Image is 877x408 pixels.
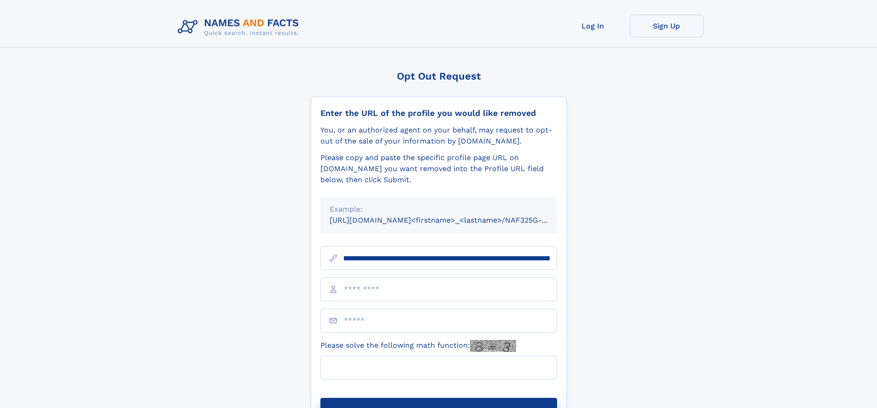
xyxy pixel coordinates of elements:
[311,70,567,82] div: Opt Out Request
[174,15,307,40] img: Logo Names and Facts
[630,15,703,37] a: Sign Up
[320,152,557,185] div: Please copy and paste the specific profile page URL on [DOMAIN_NAME] you want removed into the Pr...
[320,125,557,147] div: You, or an authorized agent on your behalf, may request to opt-out of the sale of your informatio...
[330,204,548,215] div: Example:
[556,15,630,37] a: Log In
[330,216,575,224] small: [URL][DOMAIN_NAME]<firstname>_<lastname>/NAF325G-xxxxxxxx
[320,108,557,118] div: Enter the URL of the profile you would like removed
[320,340,516,352] label: Please solve the following math function:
